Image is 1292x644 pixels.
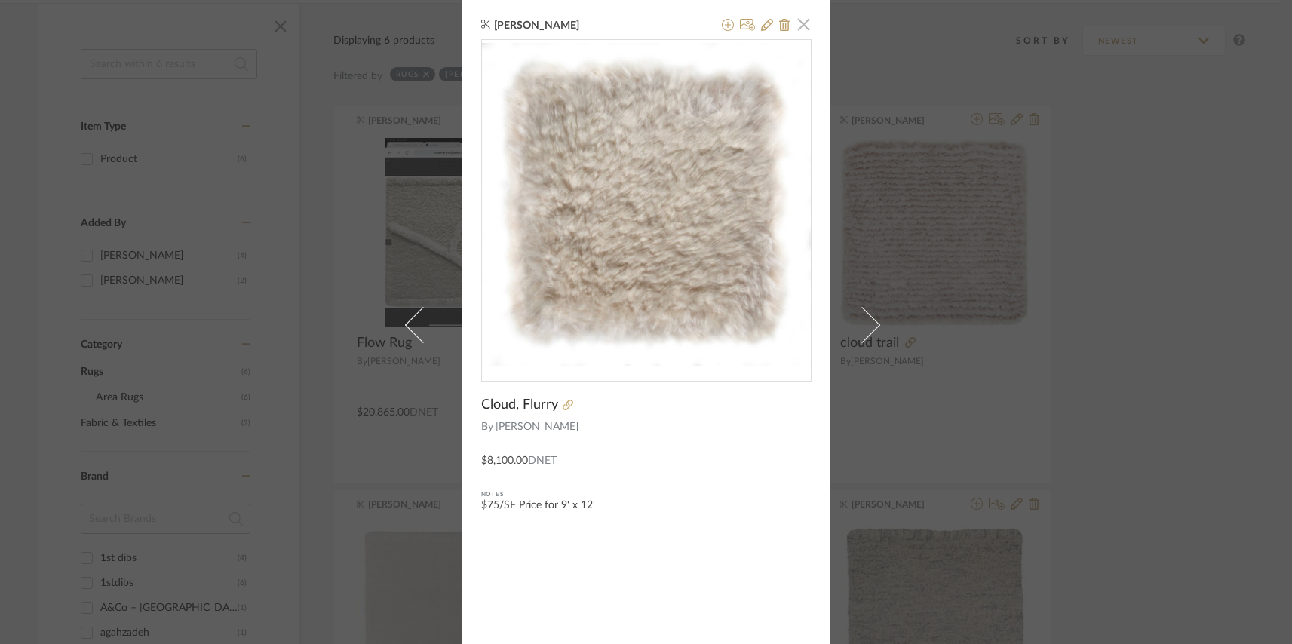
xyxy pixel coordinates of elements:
[528,455,557,466] span: DNET
[496,419,812,435] span: [PERSON_NAME]
[482,43,811,365] img: 1f23488e-fd21-495a-aa39-e26c122183ad_436x436.jpg
[481,397,558,413] span: Cloud, Flurry
[494,19,603,32] span: [PERSON_NAME]
[481,487,812,502] div: Notes
[789,9,819,39] button: Close
[481,455,528,466] span: $8,100.00
[482,40,811,369] div: 0
[481,498,812,513] div: $75/SF Price for 9' x 12'
[481,419,493,435] span: By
